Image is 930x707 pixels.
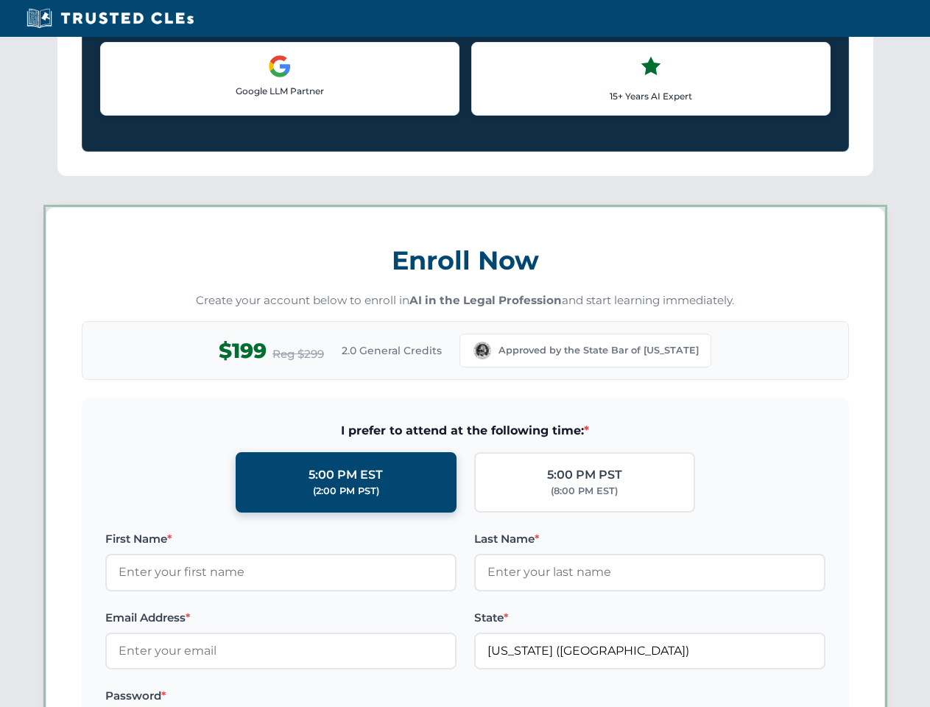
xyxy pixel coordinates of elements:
span: Reg $299 [272,345,324,363]
strong: AI in the Legal Profession [409,293,562,307]
div: (8:00 PM EST) [551,484,618,499]
div: (2:00 PM PST) [313,484,379,499]
span: Approved by the State Bar of [US_STATE] [499,343,699,358]
span: 2.0 General Credits [342,342,442,359]
input: Enter your first name [105,554,457,591]
label: First Name [105,530,457,548]
p: 15+ Years AI Expert [484,89,818,103]
label: Password [105,687,457,705]
span: $199 [219,334,267,367]
input: Washington (WA) [474,633,825,669]
input: Enter your last name [474,554,825,591]
h3: Enroll Now [82,237,849,284]
input: Enter your email [105,633,457,669]
div: 5:00 PM EST [309,465,383,485]
img: Trusted CLEs [22,7,198,29]
img: Washington Bar [472,340,493,361]
span: I prefer to attend at the following time: [105,421,825,440]
div: 5:00 PM PST [547,465,622,485]
p: Create your account below to enroll in and start learning immediately. [82,292,849,309]
label: Last Name [474,530,825,548]
label: Email Address [105,609,457,627]
img: Google [268,54,292,78]
label: State [474,609,825,627]
p: Google LLM Partner [113,84,447,98]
